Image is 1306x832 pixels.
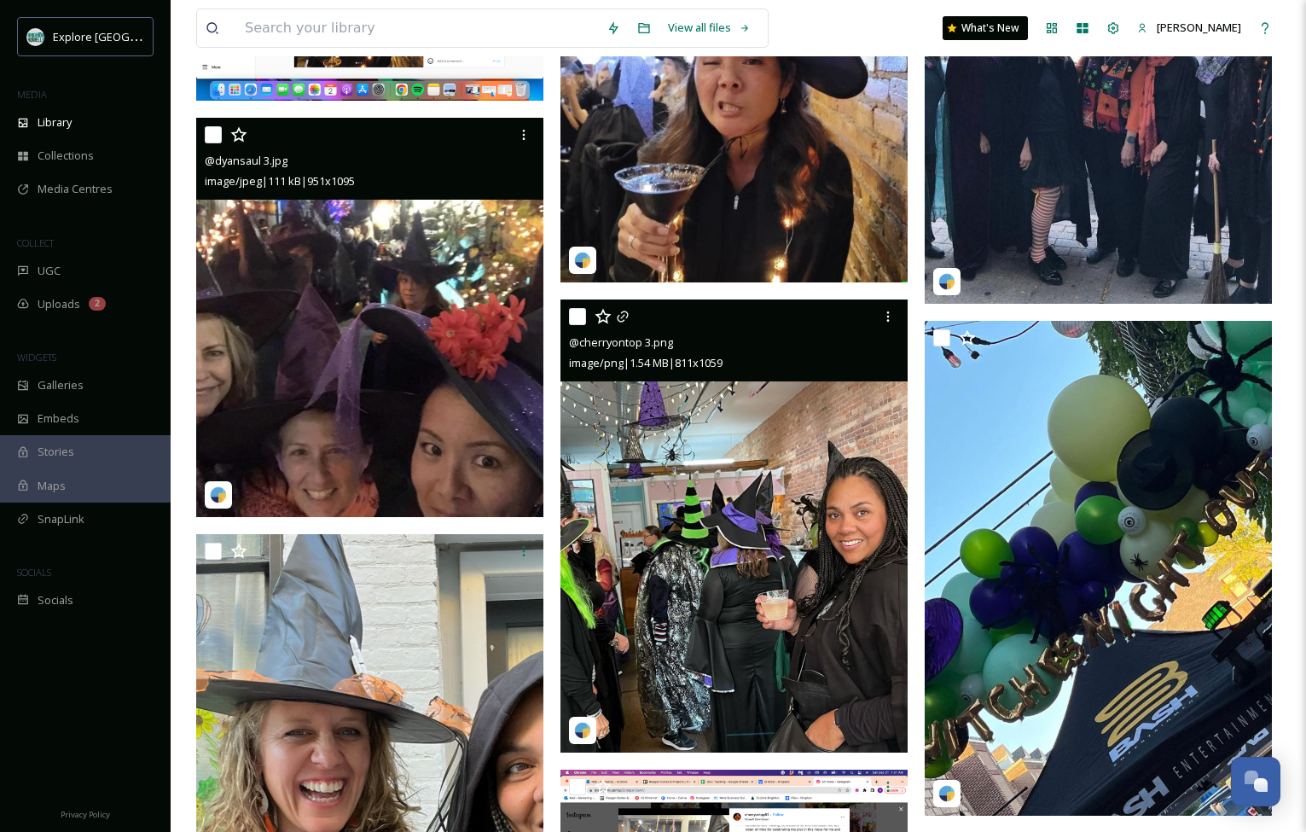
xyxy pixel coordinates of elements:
[38,296,80,312] span: Uploads
[38,263,61,279] span: UGC
[17,236,54,249] span: COLLECT
[205,153,287,168] span: @dyansaul 3.jpg
[569,335,673,350] span: @cherryontop 3.png
[659,11,759,44] a: View all files
[938,785,955,802] img: snapsea-logo.png
[38,410,79,427] span: Embeds
[61,809,110,820] span: Privacy Policy
[38,592,73,608] span: Socials
[1157,20,1241,35] span: [PERSON_NAME]
[38,377,84,393] span: Galleries
[61,803,110,823] a: Privacy Policy
[210,486,227,503] img: snapsea-logo.png
[925,321,1272,815] img: @cherryontop81 1.png
[53,28,287,44] span: Explore [GEOGRAPHIC_DATA][PERSON_NAME]
[205,173,355,189] span: image/jpeg | 111 kB | 951 x 1095
[236,9,598,47] input: Search your library
[27,28,44,45] img: 67e7af72-b6c8-455a-acf8-98e6fe1b68aa.avif
[38,511,84,527] span: SnapLink
[38,444,74,460] span: Stories
[574,722,591,739] img: snapsea-logo.png
[17,351,56,364] span: WIDGETS
[943,16,1028,40] a: What's New
[89,297,106,311] div: 2
[574,252,591,269] img: snapsea-logo.png
[17,566,51,579] span: SOCIALS
[938,273,955,290] img: snapsea-logo.png
[38,181,113,197] span: Media Centres
[1129,11,1250,44] a: [PERSON_NAME]
[569,355,723,370] span: image/png | 1.54 MB | 811 x 1059
[560,300,908,753] img: @cherryontop 3.png
[196,118,543,518] img: @dyansaul 3.jpg
[38,478,66,494] span: Maps
[17,88,47,101] span: MEDIA
[38,148,94,164] span: Collections
[1231,757,1280,806] button: Open Chat
[38,114,72,131] span: Library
